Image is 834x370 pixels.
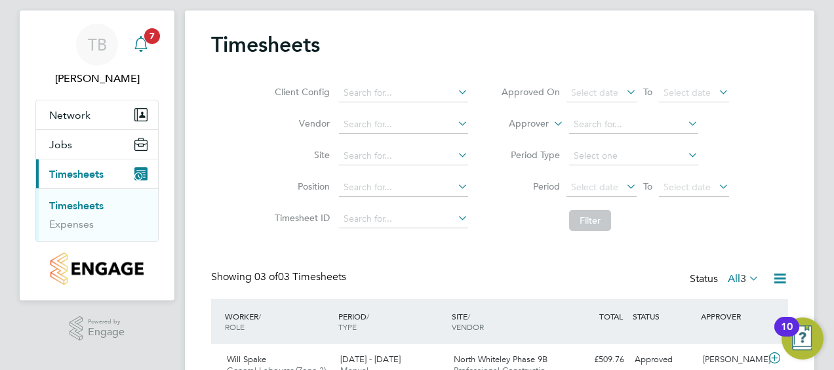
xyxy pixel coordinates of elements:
a: 7 [128,24,154,66]
a: Powered byEngage [69,316,125,341]
label: Timesheet ID [271,212,330,224]
button: Timesheets [36,159,158,188]
button: Jobs [36,130,158,159]
div: STATUS [629,304,698,328]
span: North Whiteley Phase 9B [454,354,547,365]
span: TOTAL [599,311,623,321]
div: Status [690,270,762,289]
span: 03 of [254,270,278,283]
label: Approver [490,117,549,131]
input: Search for... [339,115,468,134]
input: Search for... [569,115,698,134]
input: Select one [569,147,698,165]
span: To [639,83,656,100]
label: Position [271,180,330,192]
label: Period [501,180,560,192]
span: / [467,311,470,321]
label: Period Type [501,149,560,161]
label: Vendor [271,117,330,129]
a: Expenses [49,218,94,230]
span: Tom Blunden [35,71,159,87]
div: 10 [781,327,793,344]
a: Go to home page [35,253,159,285]
button: Filter [569,210,611,231]
span: Select date [571,87,618,98]
button: Open Resource Center, 10 new notifications [782,318,824,360]
input: Search for... [339,147,468,165]
span: 03 Timesheets [254,270,346,283]
nav: Main navigation [20,10,174,300]
span: Jobs [49,138,72,151]
div: PERIOD [335,304,448,339]
img: countryside-properties-logo-retina.png [50,253,143,285]
input: Search for... [339,84,468,102]
span: TB [88,36,107,53]
div: Timesheets [36,188,158,241]
input: Search for... [339,210,468,228]
label: Client Config [271,86,330,98]
a: TB[PERSON_NAME] [35,24,159,87]
span: TYPE [338,321,357,332]
label: Approved On [501,86,560,98]
span: / [367,311,369,321]
span: 7 [144,28,160,44]
span: / [258,311,261,321]
input: Search for... [339,178,468,197]
a: Timesheets [49,199,104,212]
span: ROLE [225,321,245,332]
span: Powered by [88,316,125,327]
span: Network [49,109,90,121]
span: [DATE] - [DATE] [340,354,401,365]
span: Timesheets [49,168,104,180]
span: VENDOR [452,321,484,332]
span: Engage [88,327,125,338]
div: Showing [211,270,349,284]
div: SITE [448,304,562,339]
span: 3 [740,272,746,285]
div: APPROVER [698,304,766,328]
h2: Timesheets [211,31,320,58]
span: Select date [664,181,711,193]
span: Will Spake [227,354,266,365]
span: To [639,178,656,195]
span: Select date [571,181,618,193]
span: Select date [664,87,711,98]
label: Site [271,149,330,161]
div: WORKER [222,304,335,339]
button: Network [36,100,158,129]
label: All [728,272,759,285]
